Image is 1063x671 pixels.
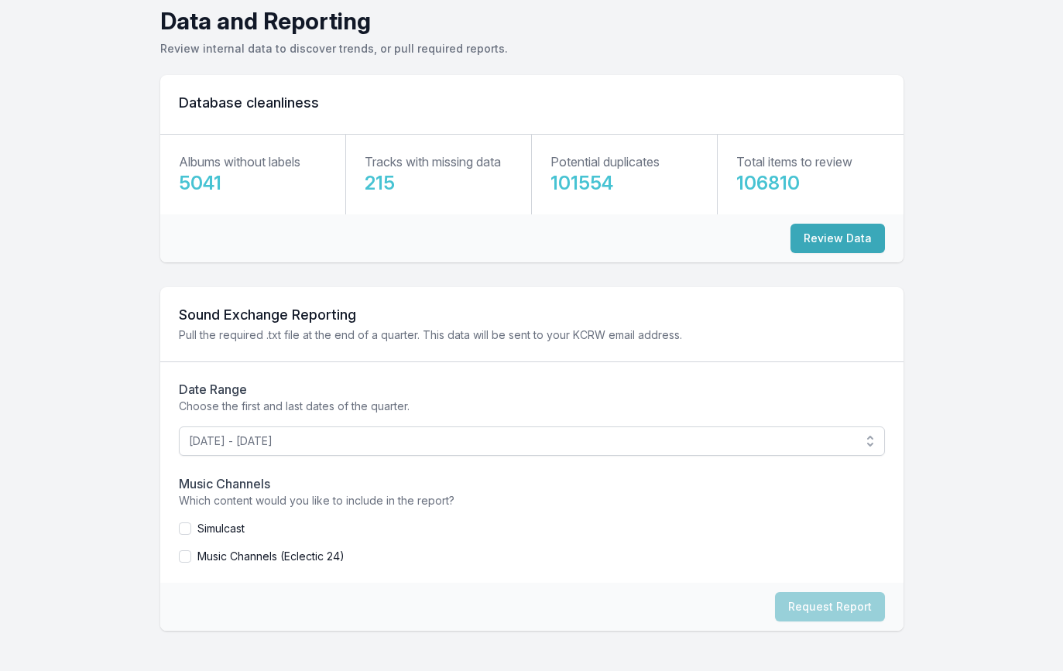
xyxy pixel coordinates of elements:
[179,94,885,112] h2: Database cleanliness
[189,433,853,449] span: [DATE] - [DATE]
[197,549,345,564] label: Music Channels (Eclectic 24)
[160,7,904,35] h1: Data and Reporting
[179,493,885,508] p: Which content would you like to include in the report?
[179,172,221,194] big: 5041
[179,327,885,343] p: Pull the required .txt file at the end of a quarter. This data will be sent to your KCRW email ad...
[775,592,885,621] button: Request Report
[160,41,904,56] p: Review internal data to discover trends, or pull required reports.
[736,152,852,171] p: Total items to review
[179,380,885,399] h2: Date Range
[365,152,501,171] p: Tracks with missing data
[179,474,885,493] h2: Music Channels
[197,521,245,536] label: Simulcast
[365,172,395,194] big: 215
[179,426,885,456] button: [DATE] - [DATE]
[790,224,885,253] button: Review Data
[179,306,885,324] h2: Sound Exchange Reporting
[550,152,660,171] p: Potential duplicates
[179,399,885,414] p: Choose the first and last dates of the quarter.
[736,172,800,194] big: 106810
[179,152,300,171] p: Albums without labels
[550,172,613,194] big: 101554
